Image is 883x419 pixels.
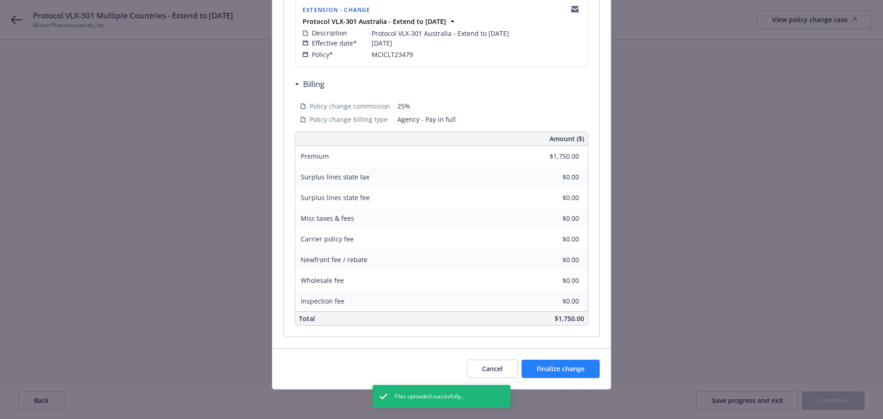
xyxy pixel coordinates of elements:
span: Files uploaded succesfully... [395,392,465,401]
span: Misc taxes & fees [301,214,354,223]
span: Agency - Pay in full [397,115,583,124]
span: Carrier policy fee [301,235,354,243]
input: 0.00 [525,170,585,184]
span: Total [299,314,315,323]
div: Billing [295,78,324,90]
span: Finalize change [537,364,585,373]
span: Description [312,28,347,38]
span: Surplus lines state fee [301,193,370,202]
input: 0.00 [525,149,585,163]
input: 0.00 [525,274,585,287]
h3: Billing [303,78,324,90]
input: 0.00 [525,191,585,205]
span: Policy* [312,50,333,59]
span: Newfront fee / rebate [301,255,367,264]
span: $1,750.00 [555,314,584,323]
span: Policy change commission [310,101,390,111]
span: Surplus lines state tax [301,172,369,181]
span: Cancel [482,364,503,373]
input: 0.00 [525,232,585,246]
strong: Protocol VLX-301 Australia - Extend to [DATE] [303,17,446,26]
a: copyLogging [569,4,580,15]
span: Wholesale fee [301,276,344,285]
span: 25% [397,101,583,111]
input: 0.00 [525,294,585,308]
button: Finalize change [522,360,600,378]
input: 0.00 [525,212,585,225]
span: Effective date* [312,38,357,48]
span: MCICLT23479 [372,50,413,59]
span: Policy change billing type [310,115,388,124]
input: 0.00 [525,253,585,267]
span: Premium [301,152,329,161]
button: Cancel [467,360,518,378]
span: Extension - Change [303,6,371,14]
span: Inspection fee [301,297,344,305]
span: Amount ($) [550,134,584,143]
span: [DATE] [372,38,392,48]
span: Protocol VLX-301 Australia - Extend to [DATE] [372,29,509,38]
